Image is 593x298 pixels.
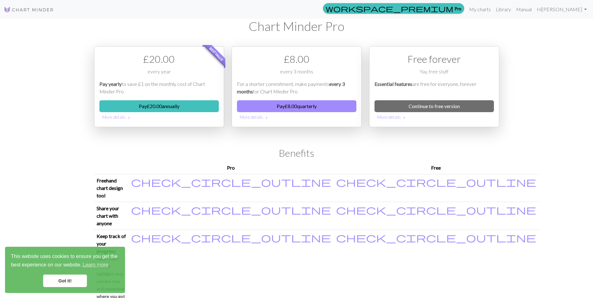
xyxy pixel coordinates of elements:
div: Free option [369,46,499,127]
span: check_circle_outline [131,204,331,216]
p: to save £1 on the monthly cost of Chart Minder Pro [99,80,219,95]
div: every 3 months [237,68,356,80]
p: For a shorter commitment, make payments for Chart Minder Pro [237,80,356,95]
th: Free [334,161,539,174]
i: Included [336,205,536,215]
div: every year [99,68,219,80]
a: Manual [514,3,534,16]
i: Included [336,177,536,187]
em: every 3 months [237,81,345,94]
span: check_circle_outline [336,231,536,243]
h1: Chart Minder Pro [94,19,499,34]
div: Payment option 2 [232,46,362,127]
a: learn more about cookies [82,260,109,270]
em: Pay yearly [99,81,122,87]
span: chevron_right [264,115,269,121]
button: More details [374,112,494,122]
a: Library [493,3,514,16]
a: My charts [467,3,493,16]
span: Best value [203,41,229,67]
span: chevron_right [127,115,132,121]
img: Logo [4,6,54,13]
button: More details [99,112,219,122]
i: Included [336,232,536,242]
button: More details [237,112,356,122]
span: check_circle_outline [336,204,536,216]
div: Yay, free stuff [374,68,494,80]
button: Pay£20.00annually [99,100,219,112]
div: £ 20.00 [99,52,219,67]
span: check_circle_outline [131,176,331,188]
em: Essential features [374,81,412,87]
i: Included [131,177,331,187]
div: Payment option 1 [94,46,224,127]
span: check_circle_outline [131,231,331,243]
h2: Benefits [94,147,499,159]
span: workspace_premium [326,4,453,13]
span: This website uses cookies to ensure you get the best experience on our website. [11,253,119,270]
span: check_circle_outline [336,176,536,188]
p: Freehand chart design tool [97,177,126,199]
a: Continue to free version [374,100,494,112]
p: Share your chart with anyone [97,205,126,227]
i: Included [131,232,331,242]
div: £ 8.00 [237,52,356,67]
div: Free forever [374,52,494,67]
p: Keep track of your progress [97,232,126,255]
p: are free for everyone, forever [374,80,494,95]
span: chevron_right [402,115,407,121]
a: dismiss cookie message [43,275,87,287]
a: Hi[PERSON_NAME] [534,3,589,16]
button: Pay£8.00quarterly [237,100,356,112]
div: cookieconsent [5,247,125,293]
a: Pro [323,3,464,14]
i: Included [131,205,331,215]
th: Pro [128,161,334,174]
